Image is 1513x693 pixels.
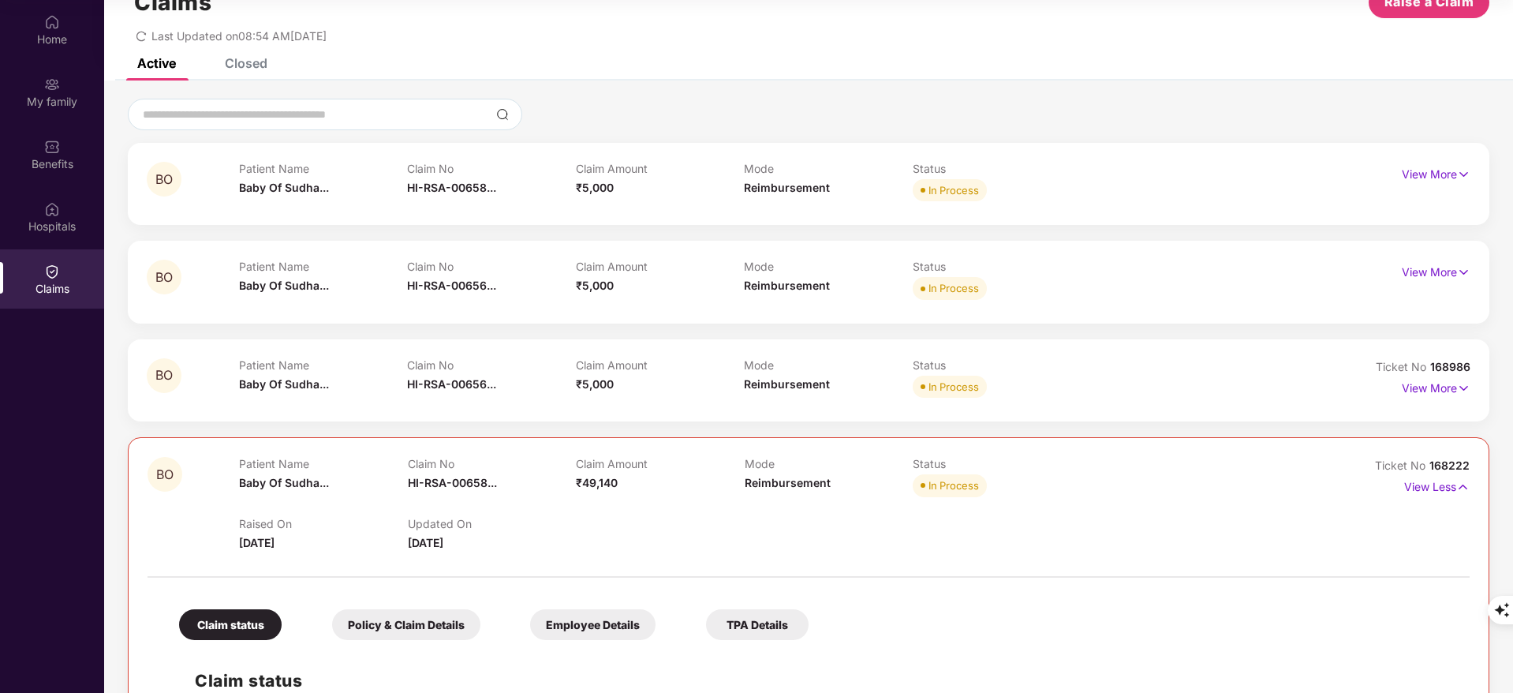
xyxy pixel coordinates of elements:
p: Patient Name [239,260,408,273]
p: Claim No [407,260,576,273]
p: View More [1402,162,1470,183]
p: Claim Amount [576,260,745,273]
span: Baby Of Sudha... [239,476,329,489]
span: Baby Of Sudha... [239,181,329,194]
p: Claim No [407,162,576,175]
p: View Less [1404,474,1470,496]
span: 168222 [1429,459,1470,472]
p: Raised On [239,517,407,530]
p: Status [913,260,1082,273]
div: TPA Details [706,609,809,640]
span: Reimbursement [744,181,830,194]
p: Status [913,457,1081,470]
img: svg+xml;base64,PHN2ZyB3aWR0aD0iMjAiIGhlaWdodD0iMjAiIHZpZXdCb3g9IjAgMCAyMCAyMCIgZmlsbD0ibm9uZSIgeG... [44,77,60,92]
p: Mode [744,162,913,175]
span: BO [155,173,173,186]
span: Ticket No [1375,459,1429,472]
span: Baby Of Sudha... [239,279,329,292]
div: In Process [928,280,979,296]
span: ₹49,140 [576,476,618,489]
div: Closed [225,55,267,71]
span: Reimbursement [744,377,830,391]
img: svg+xml;base64,PHN2ZyBpZD0iU2VhcmNoLTMyeDMyIiB4bWxucz0iaHR0cDovL3d3dy53My5vcmcvMjAwMC9zdmciIHdpZH... [496,108,509,121]
img: svg+xml;base64,PHN2ZyBpZD0iQmVuZWZpdHMiIHhtbG5zPSJodHRwOi8vd3d3LnczLm9yZy8yMDAwL3N2ZyIgd2lkdGg9Ij... [44,139,60,155]
span: Baby Of Sudha... [239,377,329,391]
span: HI-RSA-00658... [408,476,497,489]
img: svg+xml;base64,PHN2ZyBpZD0iQ2xhaW0iIHhtbG5zPSJodHRwOi8vd3d3LnczLm9yZy8yMDAwL3N2ZyIgd2lkdGg9IjIwIi... [44,264,60,279]
p: Claim No [407,358,576,372]
span: redo [136,29,147,43]
p: Mode [745,457,913,470]
img: svg+xml;base64,PHN2ZyB4bWxucz0iaHR0cDovL3d3dy53My5vcmcvMjAwMC9zdmciIHdpZHRoPSIxNyIgaGVpZ2h0PSIxNy... [1457,380,1470,397]
p: Mode [744,260,913,273]
p: Patient Name [239,358,408,372]
div: Policy & Claim Details [332,609,480,640]
div: In Process [928,182,979,198]
p: Status [913,162,1082,175]
p: Claim No [408,457,576,470]
p: Status [913,358,1082,372]
p: Updated On [408,517,576,530]
span: HI-RSA-00656... [407,377,496,391]
div: In Process [928,379,979,395]
p: Patient Name [239,457,407,470]
div: In Process [928,478,979,493]
p: View More [1402,260,1470,281]
p: Claim Amount [576,457,744,470]
span: BO [155,271,173,284]
img: svg+xml;base64,PHN2ZyB4bWxucz0iaHR0cDovL3d3dy53My5vcmcvMjAwMC9zdmciIHdpZHRoPSIxNyIgaGVpZ2h0PSIxNy... [1457,264,1470,281]
div: Active [137,55,176,71]
span: HI-RSA-00656... [407,279,496,292]
span: BO [155,369,173,382]
p: Patient Name [239,162,408,175]
span: [DATE] [239,536,275,549]
img: svg+xml;base64,PHN2ZyB4bWxucz0iaHR0cDovL3d3dy53My5vcmcvMjAwMC9zdmciIHdpZHRoPSIxNyIgaGVpZ2h0PSIxNy... [1457,166,1470,183]
img: svg+xml;base64,PHN2ZyB4bWxucz0iaHR0cDovL3d3dy53My5vcmcvMjAwMC9zdmciIHdpZHRoPSIxNyIgaGVpZ2h0PSIxNy... [1456,478,1470,496]
span: 168986 [1430,360,1470,373]
span: Ticket No [1376,360,1430,373]
span: ₹5,000 [576,181,614,194]
p: Mode [744,358,913,372]
span: Reimbursement [745,476,831,489]
span: ₹5,000 [576,377,614,391]
span: HI-RSA-00658... [407,181,496,194]
span: Reimbursement [744,279,830,292]
img: svg+xml;base64,PHN2ZyBpZD0iSG9tZSIgeG1sbnM9Imh0dHA6Ly93d3cudzMub3JnLzIwMDAvc3ZnIiB3aWR0aD0iMjAiIG... [44,14,60,30]
div: Claim status [179,609,282,640]
p: Claim Amount [576,162,745,175]
span: Last Updated on 08:54 AM[DATE] [151,29,327,43]
span: [DATE] [408,536,443,549]
p: View More [1402,376,1470,397]
div: Employee Details [530,609,656,640]
span: BO [156,468,174,481]
span: ₹5,000 [576,279,614,292]
img: svg+xml;base64,PHN2ZyBpZD0iSG9zcGl0YWxzIiB4bWxucz0iaHR0cDovL3d3dy53My5vcmcvMjAwMC9zdmciIHdpZHRoPS... [44,201,60,217]
p: Claim Amount [576,358,745,372]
